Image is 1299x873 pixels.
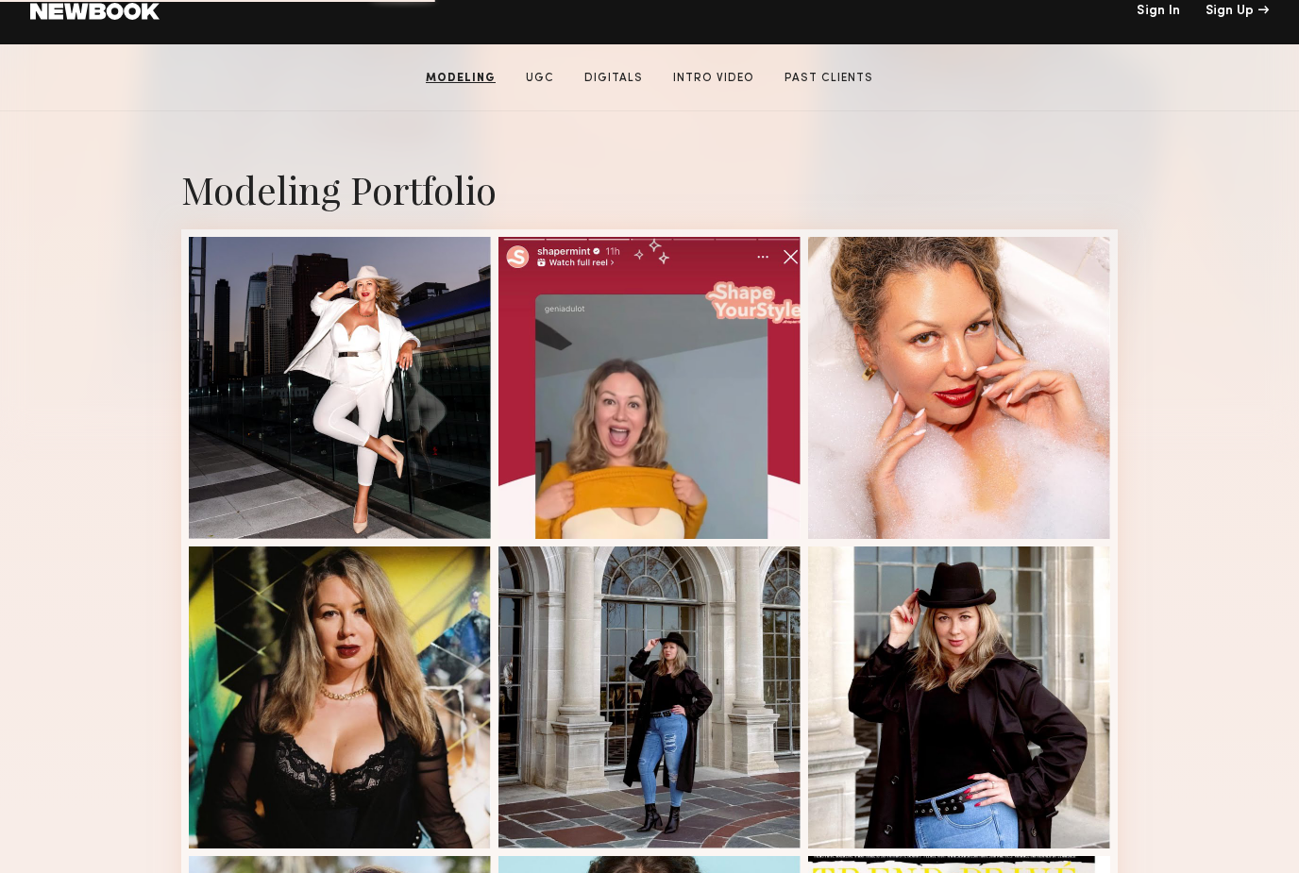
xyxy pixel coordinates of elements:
div: Sign Up [1206,5,1269,18]
a: Modeling [418,70,503,87]
a: UGC [518,70,562,87]
div: Modeling Portfolio [181,164,1118,214]
a: Intro Video [666,70,762,87]
a: Sign In [1137,5,1180,18]
a: Digitals [577,70,650,87]
a: Past Clients [777,70,881,87]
